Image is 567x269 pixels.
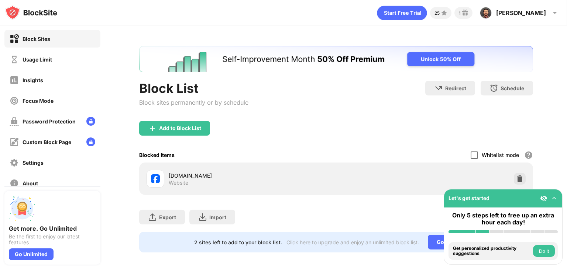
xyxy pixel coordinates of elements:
[428,235,478,249] div: Go Unlimited
[169,179,188,186] div: Website
[159,125,201,131] div: Add to Block List
[540,195,547,202] img: eye-not-visible.svg
[194,239,282,245] div: 2 sites left to add to your block list.
[23,36,50,42] div: Block Sites
[453,246,531,256] div: Get personalized productivity suggestions
[9,234,96,245] div: Be the first to enjoy our latest features
[10,34,19,43] img: block-on.svg
[480,7,492,19] img: ACg8ocKOJMAJnb1Mtqq-H3oeOvWKZLCaylvl1nyQVhorxeNw2lOyquK4bw=s96-c
[151,174,160,183] img: favicons
[86,117,95,126] img: lock-menu.svg
[10,117,19,126] img: password-protection-off.svg
[434,10,440,16] div: 25
[9,195,35,222] img: push-unlimited.svg
[482,152,519,158] div: Whitelist mode
[10,158,19,167] img: settings-off.svg
[501,85,524,91] div: Schedule
[440,8,449,17] img: points-small.svg
[449,195,489,201] div: Let's get started
[169,172,336,179] div: [DOMAIN_NAME]
[23,98,54,104] div: Focus Mode
[9,225,96,232] div: Get more. Go Unlimited
[23,180,38,186] div: About
[533,245,555,257] button: Do it
[449,212,558,226] div: Only 5 steps left to free up an extra hour each day!
[550,195,558,202] img: omni-setup-toggle.svg
[286,239,419,245] div: Click here to upgrade and enjoy an unlimited block list.
[10,179,19,188] img: about-off.svg
[496,9,546,17] div: [PERSON_NAME]
[10,96,19,105] img: focus-off.svg
[445,85,466,91] div: Redirect
[5,5,57,20] img: logo-blocksite.svg
[10,76,19,85] img: insights-off.svg
[209,214,226,220] div: Import
[10,55,19,64] img: time-usage-off.svg
[139,46,533,72] iframe: Banner
[9,248,54,260] div: Go Unlimited
[459,10,461,16] div: 1
[23,139,71,145] div: Custom Block Page
[139,99,248,106] div: Block sites permanently or by schedule
[159,214,176,220] div: Export
[23,56,52,63] div: Usage Limit
[10,137,19,147] img: customize-block-page-off.svg
[139,81,248,96] div: Block List
[461,8,470,17] img: reward-small.svg
[23,77,43,83] div: Insights
[23,118,76,125] div: Password Protection
[86,137,95,146] img: lock-menu.svg
[23,160,44,166] div: Settings
[139,152,175,158] div: Blocked Items
[377,6,427,20] div: animation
